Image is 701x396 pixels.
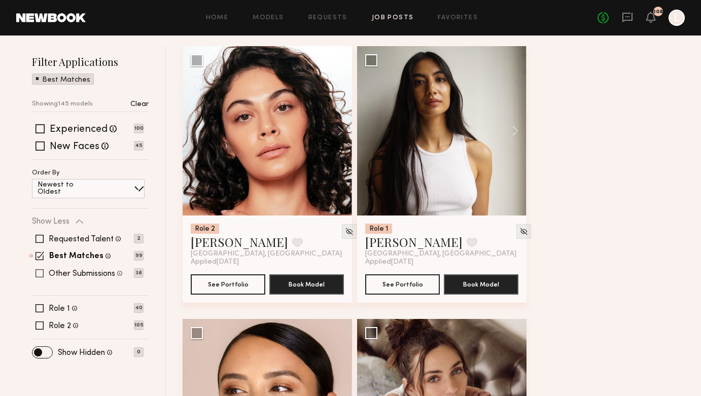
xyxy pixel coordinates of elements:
[134,320,144,330] p: 105
[365,250,516,258] span: [GEOGRAPHIC_DATA], [GEOGRAPHIC_DATA]
[345,227,354,236] img: Unhide Model
[444,279,518,288] a: Book Model
[365,224,392,234] div: Role 1
[134,347,144,357] p: 0
[32,218,69,226] p: Show Less
[32,55,149,68] h2: Filter Applications
[49,253,103,261] label: Best Matches
[653,9,663,15] div: 108
[50,142,99,152] label: New Faces
[134,141,144,151] p: 45
[50,125,108,135] label: Experienced
[206,15,229,21] a: Home
[191,234,288,250] a: [PERSON_NAME]
[191,250,342,258] span: [GEOGRAPHIC_DATA], [GEOGRAPHIC_DATA]
[444,274,518,295] button: Book Model
[438,15,478,21] a: Favorites
[32,170,60,176] p: Order By
[32,101,93,107] p: Showing 145 models
[669,10,685,26] a: L
[49,235,114,243] label: Requested Talent
[365,234,463,250] a: [PERSON_NAME]
[365,258,518,266] div: Applied [DATE]
[191,224,219,234] div: Role 2
[191,258,344,266] div: Applied [DATE]
[49,270,115,278] label: Other Submissions
[134,268,144,278] p: 38
[134,303,144,313] p: 40
[42,77,90,84] p: Best Matches
[365,274,440,295] button: See Portfolio
[269,274,344,295] button: Book Model
[38,182,98,196] p: Newest to Oldest
[49,305,70,313] label: Role 1
[372,15,414,21] a: Job Posts
[269,279,344,288] a: Book Model
[130,101,149,108] p: Clear
[49,322,71,330] label: Role 2
[253,15,284,21] a: Models
[308,15,347,21] a: Requests
[191,274,265,295] button: See Portfolio
[134,124,144,133] p: 100
[134,234,144,243] p: 2
[134,251,144,261] p: 99
[519,227,528,236] img: Unhide Model
[58,349,105,357] label: Show Hidden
